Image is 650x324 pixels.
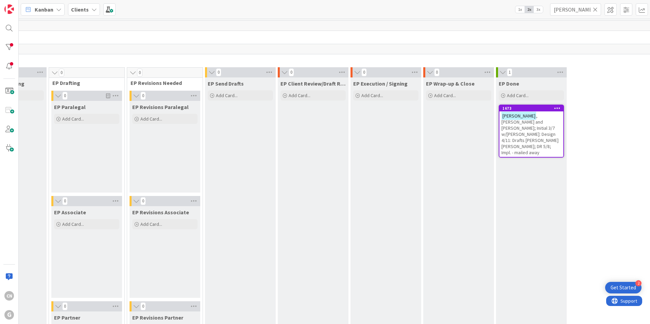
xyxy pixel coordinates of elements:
[280,80,346,87] span: EP Client Review/Draft Review Meeting
[426,80,475,87] span: EP Wrap-up & Close
[54,314,80,321] span: EP Partner
[137,69,142,77] span: 0
[54,104,86,110] span: EP Paralegal
[140,197,146,205] span: 0
[62,92,68,100] span: 0
[534,6,543,13] span: 3x
[132,104,189,110] span: EP Revisions Paralegal
[499,105,563,157] div: 1673[PERSON_NAME], [PERSON_NAME] and [PERSON_NAME]; Initial 3/7 w/[PERSON_NAME]: Design 4/11: Dra...
[289,68,294,76] span: 0
[499,80,519,87] span: EP Done
[35,5,53,14] span: Kanban
[502,106,563,111] div: 1673
[4,4,14,14] img: Visit kanbanzone.com
[132,314,183,321] span: EP Revisions Partner
[140,92,146,100] span: 0
[131,79,194,86] span: EP Revisions Needed
[499,105,563,111] div: 1673
[361,68,367,76] span: 0
[208,80,244,87] span: EP Send Drafts
[4,310,14,320] div: G
[54,209,86,216] span: EP Associate
[62,302,68,310] span: 0
[140,221,162,227] span: Add Card...
[353,80,408,87] span: EP Execution / Signing
[4,291,14,301] div: CN
[635,280,642,286] div: 2
[499,105,564,158] a: 1673[PERSON_NAME], [PERSON_NAME] and [PERSON_NAME]; Initial 3/7 w/[PERSON_NAME]: Design 4/11: Dra...
[216,92,238,98] span: Add Card...
[132,209,189,216] span: EP Revisions Associate
[507,92,529,98] span: Add Card...
[289,92,310,98] span: Add Card...
[62,221,84,227] span: Add Card...
[59,69,64,77] span: 0
[605,282,642,293] div: Open Get Started checklist, remaining modules: 2
[501,112,536,120] mark: [PERSON_NAME]
[550,3,601,16] input: Quick Filter...
[52,79,116,86] span: EP Drafting
[14,1,31,9] span: Support
[515,6,525,13] span: 1x
[216,68,221,76] span: 0
[501,113,559,156] span: , [PERSON_NAME] and [PERSON_NAME]; Initial 3/7 w/[PERSON_NAME]: Design 4/11: Drafts [PERSON_NAME]...
[361,92,383,98] span: Add Card...
[140,302,146,310] span: 0
[71,6,89,13] b: Clients
[611,284,636,291] div: Get Started
[507,68,512,76] span: 1
[434,68,440,76] span: 0
[140,116,162,122] span: Add Card...
[434,92,456,98] span: Add Card...
[525,6,534,13] span: 2x
[62,116,84,122] span: Add Card...
[62,197,68,205] span: 0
